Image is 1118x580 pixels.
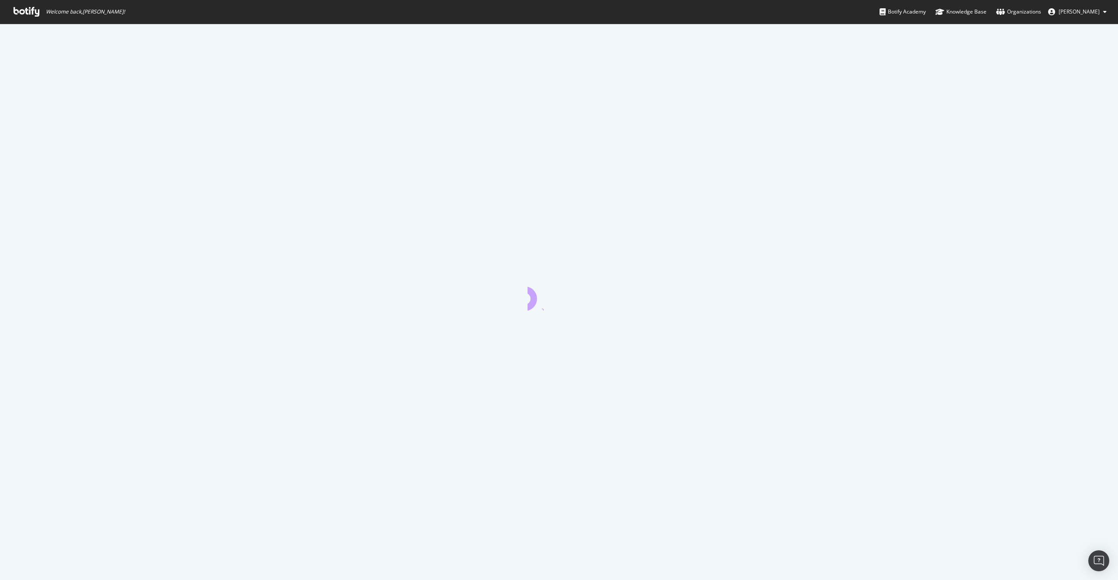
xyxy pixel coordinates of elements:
[1088,550,1109,571] div: Open Intercom Messenger
[528,279,590,311] div: animation
[996,7,1041,16] div: Organizations
[1059,8,1100,15] span: Mael Montarou
[880,7,926,16] div: Botify Academy
[935,7,987,16] div: Knowledge Base
[1041,5,1114,19] button: [PERSON_NAME]
[46,8,125,15] span: Welcome back, [PERSON_NAME] !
